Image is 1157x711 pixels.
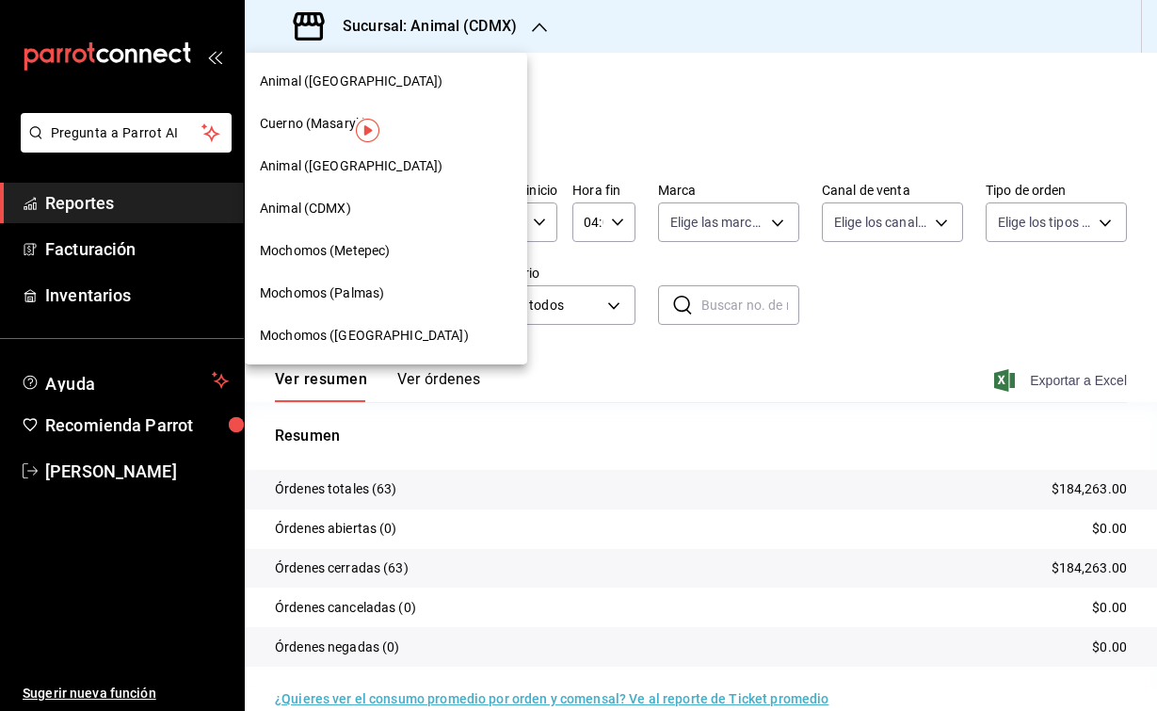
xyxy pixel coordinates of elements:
span: Cuerno (Masaryk) [260,114,367,134]
span: Animal ([GEOGRAPHIC_DATA]) [260,72,442,91]
div: Mochomos ([GEOGRAPHIC_DATA]) [245,315,527,357]
div: Animal ([GEOGRAPHIC_DATA]) [245,60,527,103]
div: Mochomos (Palmas) [245,272,527,315]
span: Mochomos (Palmas) [260,283,384,303]
div: Animal (CDMX) [245,187,527,230]
span: Mochomos (Metepec) [260,241,390,261]
img: Tooltip marker [356,119,379,142]
div: Mochomos (Metepec) [245,230,527,272]
span: Animal ([GEOGRAPHIC_DATA]) [260,156,442,176]
div: Animal ([GEOGRAPHIC_DATA]) [245,145,527,187]
span: Animal (CDMX) [260,199,351,218]
div: Cuerno (Masaryk) [245,103,527,145]
span: Mochomos ([GEOGRAPHIC_DATA]) [260,326,469,346]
